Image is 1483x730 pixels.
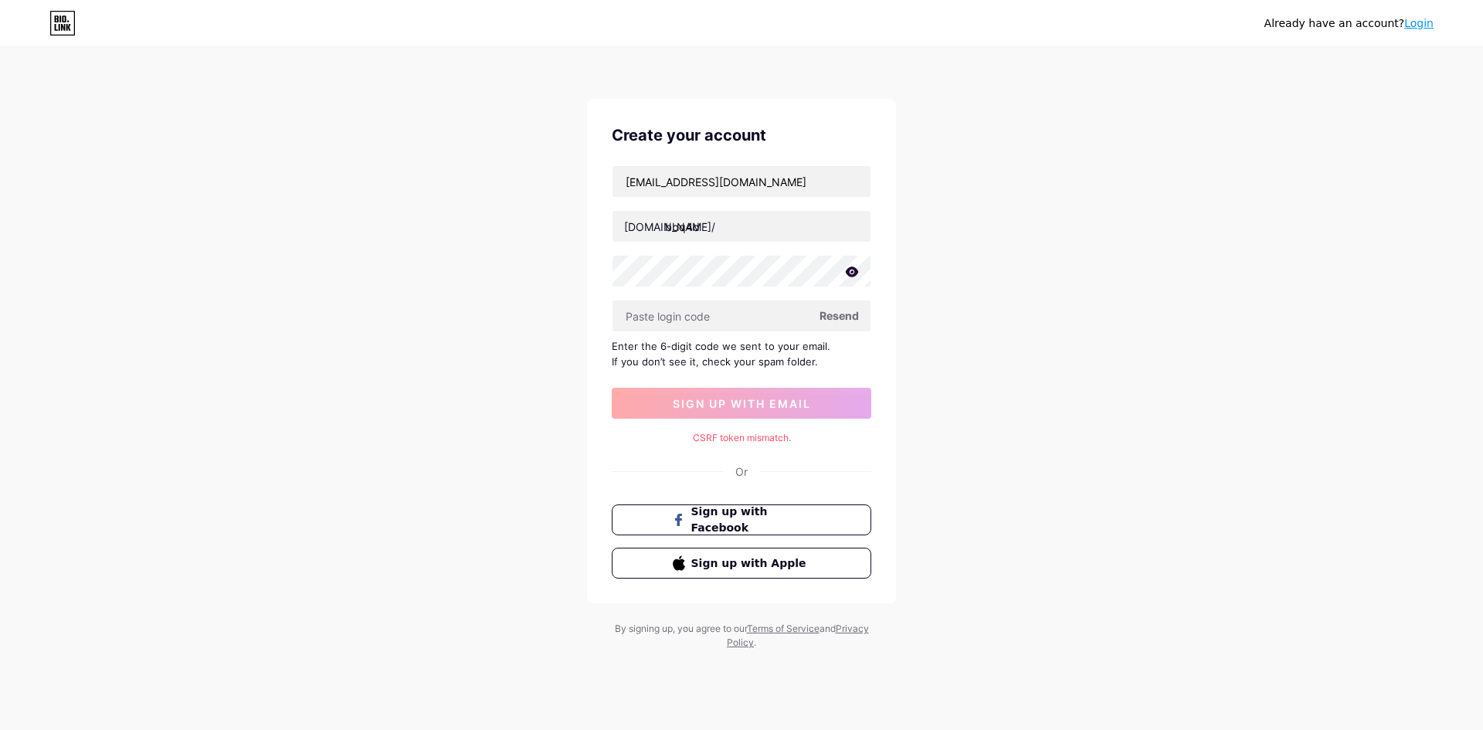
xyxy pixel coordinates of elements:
div: [DOMAIN_NAME]/ [624,219,715,235]
span: Sign up with Apple [691,555,811,572]
a: Terms of Service [747,623,820,634]
a: Login [1404,17,1434,29]
input: username [613,211,870,242]
div: By signing up, you agree to our and . [610,622,873,650]
input: Email [613,166,870,197]
span: Sign up with Facebook [691,504,811,536]
div: Create your account [612,124,871,147]
div: Or [735,463,748,480]
div: Enter the 6-digit code we sent to your email. If you don’t see it, check your spam folder. [612,338,871,369]
div: Already have an account? [1264,15,1434,32]
input: Paste login code [613,300,870,331]
span: Resend [820,307,859,324]
button: Sign up with Apple [612,548,871,579]
span: sign up with email [673,397,811,410]
button: Sign up with Facebook [612,504,871,535]
button: sign up with email [612,388,871,419]
div: CSRF token mismatch. [612,431,871,445]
